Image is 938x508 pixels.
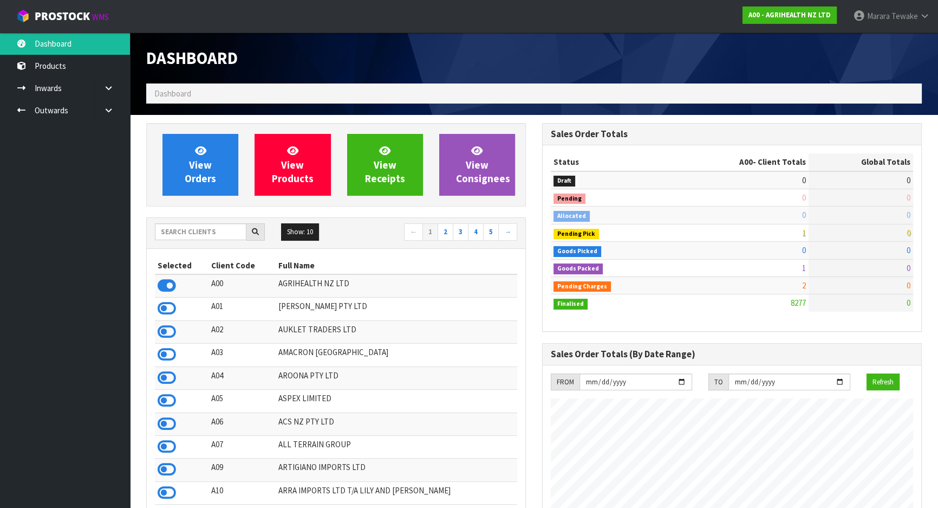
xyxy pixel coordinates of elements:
strong: A00 - AGRIHEALTH NZ LTD [748,10,831,20]
td: AGRIHEALTH NZ LTD [276,274,517,298]
button: Show: 10 [281,223,319,241]
span: View Orders [185,144,216,185]
span: Dashboard [146,48,238,68]
span: 0 [802,245,806,255]
th: Status [551,153,670,171]
span: Allocated [553,211,590,222]
th: Selected [155,257,209,274]
td: A06 [209,413,276,435]
a: A00 - AGRIHEALTH NZ LTD [742,7,837,24]
td: [PERSON_NAME] PTY LTD [276,298,517,320]
span: View Receipts [365,144,405,185]
span: Dashboard [154,88,191,99]
span: 0 [907,192,910,203]
a: 2 [438,223,453,241]
span: 0 [907,210,910,220]
td: AMACRON [GEOGRAPHIC_DATA] [276,344,517,366]
button: Refresh [867,374,900,391]
td: AROONA PTY LTD [276,366,517,389]
span: A00 [739,157,753,167]
span: Pending Charges [553,281,611,292]
span: 0 [907,280,910,291]
td: A01 [209,298,276,320]
input: Search clients [155,223,246,240]
td: ARTIGIANO IMPORTS LTD [276,459,517,481]
td: A04 [209,366,276,389]
img: cube-alt.png [16,9,30,23]
span: 0 [907,228,910,238]
a: 3 [453,223,468,241]
td: A07 [209,435,276,458]
div: TO [708,374,728,391]
td: AUKLET TRADERS LTD [276,320,517,343]
td: ASPEX LIMITED [276,390,517,413]
span: View Consignees [456,144,510,185]
th: Full Name [276,257,517,274]
td: A09 [209,459,276,481]
span: Marara [867,11,890,21]
span: Pending [553,194,585,204]
span: 0 [907,298,910,308]
a: ViewOrders [162,134,238,196]
a: ← [404,223,423,241]
div: FROM [551,374,579,391]
span: 1 [802,263,806,273]
a: 4 [468,223,484,241]
th: Client Code [209,257,276,274]
nav: Page navigation [344,223,518,242]
small: WMS [92,12,109,22]
th: Global Totals [809,153,913,171]
span: 0 [802,175,806,185]
span: 0 [802,210,806,220]
span: 0 [907,175,910,185]
a: ViewProducts [255,134,330,196]
span: ProStock [35,9,90,23]
a: 1 [422,223,438,241]
span: Finalised [553,299,588,310]
td: A03 [209,344,276,366]
span: 0 [802,192,806,203]
h3: Sales Order Totals (By Date Range) [551,349,913,359]
a: → [498,223,517,241]
span: 0 [907,263,910,273]
span: Goods Picked [553,246,601,257]
span: Pending Pick [553,229,599,240]
span: Goods Packed [553,263,603,274]
h3: Sales Order Totals [551,129,913,139]
td: ACS NZ PTY LTD [276,413,517,435]
td: A10 [209,481,276,504]
span: 0 [907,245,910,255]
a: ViewReceipts [347,134,423,196]
td: A02 [209,320,276,343]
a: 5 [483,223,499,241]
a: ViewConsignees [439,134,515,196]
td: ARRA IMPORTS LTD T/A LILY AND [PERSON_NAME] [276,481,517,504]
span: 1 [802,228,806,238]
td: ALL TERRAIN GROUP [276,435,517,458]
span: 8277 [791,298,806,308]
span: View Products [272,144,314,185]
td: A00 [209,274,276,298]
span: Tewake [891,11,918,21]
th: - Client Totals [670,153,809,171]
span: 2 [802,280,806,291]
span: Draft [553,176,575,187]
td: A05 [209,390,276,413]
